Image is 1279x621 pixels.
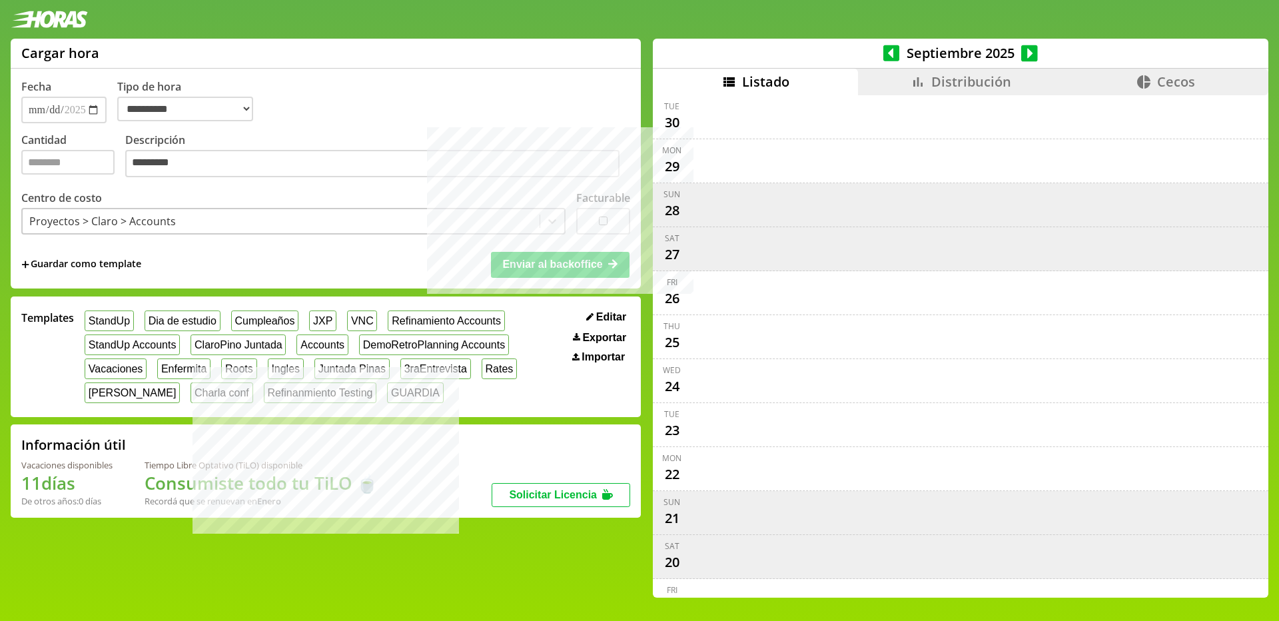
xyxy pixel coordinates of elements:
button: Rates [482,358,517,379]
div: Wed [663,364,681,376]
div: 28 [661,200,683,221]
div: Proyectos > Claro > Accounts [29,214,176,229]
div: Thu [663,320,680,332]
label: Descripción [125,133,630,181]
div: Mon [662,452,681,464]
span: Listado [742,73,789,91]
button: Roots [221,358,256,379]
button: Refinanmiento Testing [264,382,377,403]
h1: Consumiste todo tu TiLO 🍵 [145,471,378,495]
select: Tipo de hora [117,97,253,121]
button: Dia de estudio [145,310,220,331]
div: Sat [665,540,679,552]
input: Cantidad [21,150,115,175]
button: GUARDIA [387,382,444,403]
h2: Información útil [21,436,126,454]
div: 25 [661,332,683,353]
button: ClaroPino Juntada [191,334,286,355]
span: Enviar al backoffice [502,259,602,270]
button: Refinamiento Accounts [388,310,504,331]
span: Septiembre 2025 [899,44,1021,62]
div: Fri [667,277,677,288]
div: 21 [661,508,683,529]
button: Enviar al backoffice [491,252,630,277]
button: Juntada Pinas [314,358,390,379]
div: Tiempo Libre Optativo (TiLO) disponible [145,459,378,471]
div: Sat [665,233,679,244]
label: Facturable [576,191,630,205]
button: Solicitar Licencia [492,483,630,507]
div: Tue [664,101,679,112]
span: Templates [21,310,74,325]
div: 30 [661,112,683,133]
button: VNC [347,310,377,331]
div: 20 [661,552,683,573]
span: Solicitar Licencia [509,489,597,500]
span: Distribución [931,73,1011,91]
span: Cecos [1157,73,1195,91]
div: Mon [662,145,681,156]
div: Sun [663,189,680,200]
button: Ingles [268,358,304,379]
button: StandUp Accounts [85,334,180,355]
label: Centro de costo [21,191,102,205]
span: Exportar [582,332,626,344]
span: Importar [582,351,625,363]
button: Cumpleaños [231,310,298,331]
div: 29 [661,156,683,177]
label: Tipo de hora [117,79,264,123]
button: Enfermita [157,358,211,379]
span: + [21,257,29,272]
b: Enero [257,495,281,507]
button: Exportar [569,331,630,344]
div: 24 [661,376,683,397]
div: 27 [661,244,683,265]
div: scrollable content [653,95,1268,596]
label: Fecha [21,79,51,94]
button: StandUp [85,310,134,331]
div: 23 [661,420,683,441]
div: De otros años: 0 días [21,495,113,507]
button: JXP [309,310,336,331]
h1: 11 días [21,471,113,495]
button: Vacaciones [85,358,147,379]
div: Recordá que se renuevan en [145,495,378,507]
div: Tue [664,408,679,420]
div: Fri [667,584,677,596]
button: Accounts [296,334,348,355]
button: Charla conf [191,382,252,403]
button: [PERSON_NAME] [85,382,180,403]
textarea: Descripción [125,150,620,178]
button: DemoRetroPlanning Accounts [359,334,509,355]
span: Editar [596,311,626,323]
div: 26 [661,288,683,309]
div: 22 [661,464,683,485]
div: Sun [663,496,680,508]
button: 3raEntrevista [400,358,471,379]
button: Editar [582,310,630,324]
div: Vacaciones disponibles [21,459,113,471]
span: +Guardar como template [21,257,141,272]
label: Cantidad [21,133,125,181]
img: logotipo [11,11,88,28]
h1: Cargar hora [21,44,99,62]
